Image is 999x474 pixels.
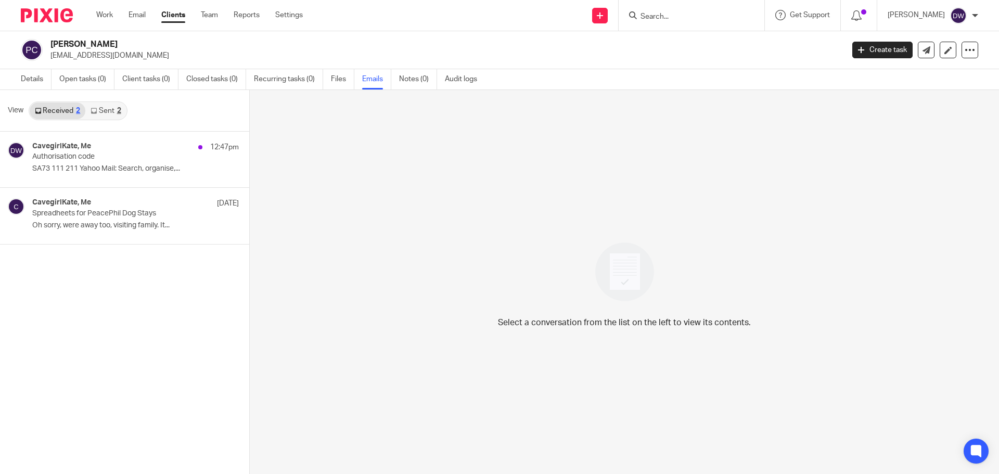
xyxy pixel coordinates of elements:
a: Client tasks (0) [122,69,178,89]
p: Select a conversation from the list on the left to view its contents. [498,316,751,329]
h4: CavegirlKate, Me [32,142,91,151]
a: Audit logs [445,69,485,89]
a: Emails [362,69,391,89]
a: Create task [852,42,913,58]
p: Authorisation code [32,152,198,161]
div: 2 [76,107,80,114]
a: Clients [161,10,185,20]
a: Open tasks (0) [59,69,114,89]
p: [DATE] [217,198,239,209]
div: 2 [117,107,121,114]
img: svg%3E [950,7,967,24]
p: [PERSON_NAME] [888,10,945,20]
span: View [8,105,23,116]
a: Notes (0) [399,69,437,89]
h4: CavegirlKate, Me [32,198,91,207]
a: Team [201,10,218,20]
img: svg%3E [8,198,24,215]
a: Received2 [30,103,85,119]
a: Recurring tasks (0) [254,69,323,89]
a: Files [331,69,354,89]
a: Reports [234,10,260,20]
a: Settings [275,10,303,20]
p: [EMAIL_ADDRESS][DOMAIN_NAME] [50,50,837,61]
img: Pixie [21,8,73,22]
span: Get Support [790,11,830,19]
a: Details [21,69,52,89]
a: Closed tasks (0) [186,69,246,89]
a: Sent2 [85,103,126,119]
img: image [588,236,661,308]
input: Search [639,12,733,22]
img: svg%3E [21,39,43,61]
img: svg%3E [8,142,24,159]
h2: [PERSON_NAME] [50,39,680,50]
a: Work [96,10,113,20]
a: Email [129,10,146,20]
p: SA73 111 211 Yahoo Mail: Search, organise,... [32,164,239,173]
p: Oh sorry, were away too, visiting family. It... [32,221,239,230]
p: 12:47pm [210,142,239,152]
p: Spreadheets for PeacePhil Dog Stays [32,209,198,218]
